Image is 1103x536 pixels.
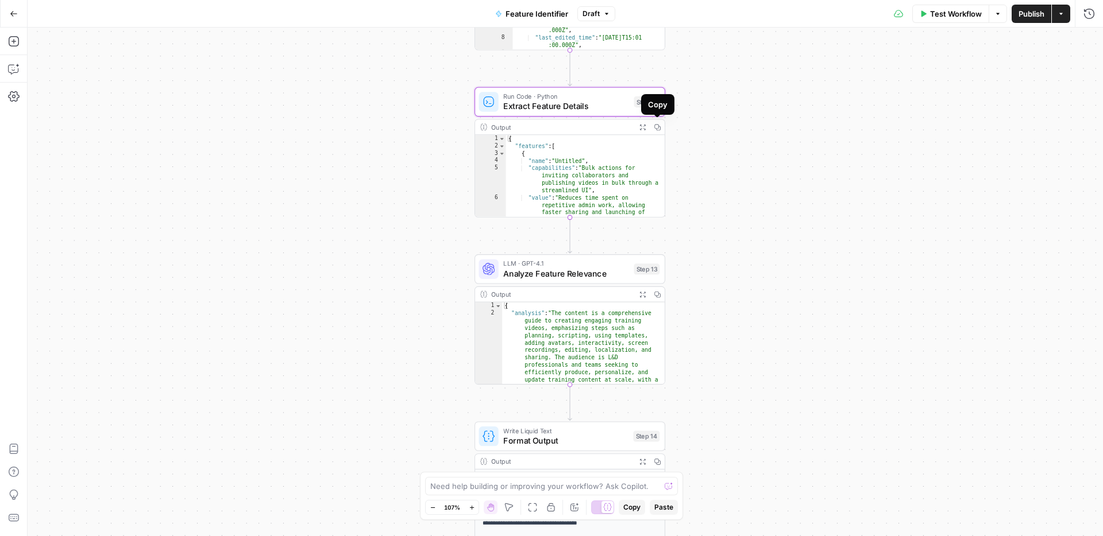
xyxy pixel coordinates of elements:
div: 3 [475,150,506,157]
div: Step 12 [634,96,660,107]
div: Output [491,457,631,467]
g: Edge from step_12 to step_13 [568,217,572,253]
div: Output [491,122,631,132]
span: Draft [583,9,600,19]
span: Write Liquid Text [503,426,628,436]
button: Feature Identifier [488,5,575,23]
div: Output [491,289,631,299]
div: Step 13 [634,263,660,274]
g: Edge from step_11 to step_12 [568,51,572,86]
div: 2 [475,310,502,450]
span: Toggle code folding, rows 2 through 383 [499,142,506,150]
span: Analyze Feature Relevance [503,267,629,279]
button: Paste [650,500,678,515]
button: Draft [577,6,615,21]
span: Format Output [503,434,628,446]
div: 8 [475,34,512,49]
span: Publish [1019,8,1044,20]
button: Test Workflow [912,5,989,23]
div: 9 [475,49,512,56]
span: Run Code · Python [503,91,629,101]
span: Toggle code folding, rows 1 through 385 [499,135,506,142]
span: LLM · GPT-4.1 [503,259,629,269]
div: LLM · GPT-4.1Analyze Feature RelevanceStep 13Output{ "analysis":"The content is a comprehensive g... [475,254,665,384]
span: Toggle code folding, rows 1 through 29 [495,302,502,310]
div: 1 [475,302,502,310]
span: Test Workflow [930,8,982,20]
span: Paste [654,502,673,512]
button: Copy [619,500,645,515]
button: Publish [1012,5,1051,23]
span: Toggle code folding, rows 3 through 7 [499,150,506,157]
div: 2 [475,142,506,150]
div: Run Code · PythonExtract Feature DetailsStep 12Output{ "features":[ { "name":"Untitled", "capabil... [475,87,665,217]
div: 6 [475,194,506,223]
g: Edge from step_13 to step_14 [568,384,572,420]
span: 107% [444,503,460,512]
span: Copy [623,502,641,512]
div: Copy [648,99,668,110]
div: Step 14 [633,431,660,442]
span: Toggle code folding, rows 9 through 12 [506,49,512,56]
div: 1 [475,135,506,142]
span: Feature Identifier [506,8,568,20]
span: Extract Feature Details [503,100,629,112]
div: 5 [475,165,506,194]
div: 4 [475,157,506,165]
